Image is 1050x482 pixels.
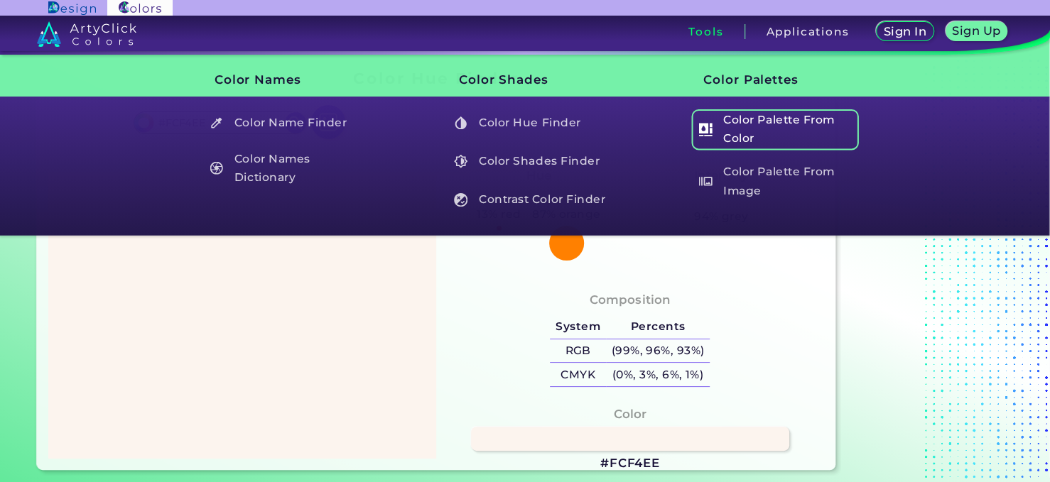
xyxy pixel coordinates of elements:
[606,315,710,339] h5: Percents
[600,455,660,472] h3: #FCF4EE
[202,109,369,136] h5: Color Name Finder
[550,339,605,363] h5: RGB
[948,23,1005,40] a: Sign Up
[448,109,615,136] h5: Color Hue Finder
[448,186,615,213] h5: Contrast Color Finder
[550,315,605,339] h5: System
[435,62,616,98] h3: Color Shades
[202,148,371,188] a: Color Names Dictionary
[446,109,615,136] a: Color Hue Finder
[48,1,96,15] img: ArtyClick Design logo
[446,148,615,175] a: Color Shades Finder
[766,26,849,37] h3: Applications
[454,155,467,168] img: icon_color_shades_white.svg
[688,26,723,37] h3: Tools
[886,26,924,37] h5: Sign In
[37,21,137,47] img: logo_artyclick_colors_white.svg
[446,186,615,213] a: Contrast Color Finder
[454,193,467,207] img: icon_color_contrast_white.svg
[448,148,615,175] h5: Color Shades Finder
[190,62,372,98] h3: Color Names
[691,109,860,150] a: Color Palette From Color
[698,123,712,136] img: icon_col_pal_col_white.svg
[879,23,931,40] a: Sign In
[454,116,467,130] img: icon_color_hue_white.svg
[590,290,670,310] h4: Composition
[955,26,999,36] h5: Sign Up
[606,339,710,363] h5: (99%, 96%, 93%)
[550,363,605,386] h5: CMYK
[698,175,712,188] img: icon_palette_from_image_white.svg
[210,161,223,175] img: icon_color_names_dictionary_white.svg
[692,109,859,150] h5: Color Palette From Color
[606,363,710,386] h5: (0%, 3%, 6%, 1%)
[691,161,860,202] a: Color Palette From Image
[202,109,371,136] a: Color Name Finder
[614,404,646,425] h4: Color
[202,148,369,188] h5: Color Names Dictionary
[692,161,859,202] h5: Color Palette From Image
[679,62,860,98] h3: Color Palettes
[210,116,223,130] img: icon_color_name_finder_white.svg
